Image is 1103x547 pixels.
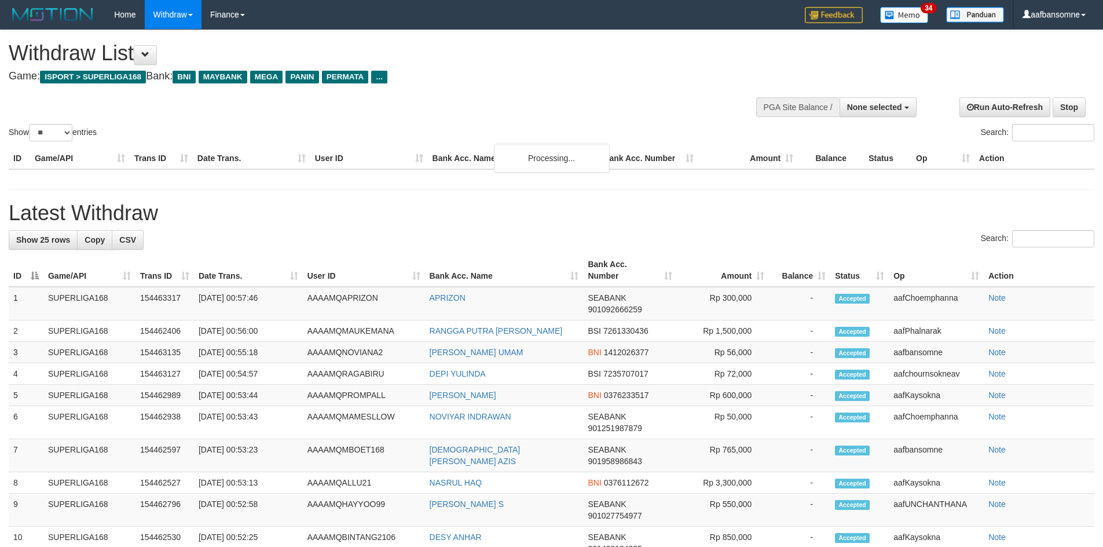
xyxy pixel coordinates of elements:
span: Copy 901027754977 to clipboard [588,511,642,520]
td: Rp 56,000 [677,342,769,363]
span: Copy 0376233517 to clipboard [604,391,649,400]
th: Trans ID: activate to sort column ascending [135,254,194,287]
td: SUPERLIGA168 [43,472,135,494]
td: 154463317 [135,287,194,320]
th: Action [984,254,1094,287]
td: aafKaysokna [889,385,984,406]
td: 154462597 [135,439,194,472]
label: Search: [981,230,1094,247]
a: [PERSON_NAME] S [430,499,504,509]
a: Note [988,293,1006,302]
span: PANIN [285,71,318,83]
td: [DATE] 00:53:44 [194,385,303,406]
th: Balance [798,148,864,169]
h1: Latest Withdraw [9,202,1094,225]
td: aafChoemphanna [889,406,984,439]
th: ID [9,148,30,169]
th: User ID [310,148,428,169]
th: Bank Acc. Number: activate to sort column ascending [583,254,677,287]
td: - [769,494,830,527]
span: BNI [588,348,601,357]
span: Accepted [835,391,870,401]
span: Accepted [835,479,870,488]
a: Copy [77,230,112,250]
a: Run Auto-Refresh [959,97,1050,117]
a: DEPI YULINDA [430,369,486,378]
span: Show 25 rows [16,235,70,245]
a: Note [988,445,1006,454]
td: - [769,363,830,385]
th: Op: activate to sort column ascending [889,254,984,287]
td: Rp 50,000 [677,406,769,439]
td: - [769,342,830,363]
td: AAAAMQMAUKEMANA [303,320,425,342]
a: APRIZON [430,293,466,302]
a: Note [988,533,1006,542]
a: RANGGA PUTRA [PERSON_NAME] [430,326,563,336]
span: Copy 7235707017 to clipboard [603,369,648,378]
span: SEABANK [588,533,626,542]
span: Copy 0376112672 to clipboard [604,478,649,487]
td: 9 [9,494,43,527]
td: 154462989 [135,385,194,406]
td: SUPERLIGA168 [43,342,135,363]
span: Accepted [835,294,870,304]
th: Date Trans.: activate to sort column ascending [194,254,303,287]
td: 3 [9,342,43,363]
span: Accepted [835,370,870,380]
span: SEABANK [588,445,626,454]
img: panduan.png [946,7,1004,23]
td: aafPhalnarak [889,320,984,342]
span: Copy [85,235,105,245]
td: SUPERLIGA168 [43,320,135,342]
td: Rp 3,300,000 [677,472,769,494]
td: 8 [9,472,43,494]
th: Game/API [30,148,130,169]
span: SEABANK [588,293,626,302]
span: SEABANK [588,412,626,421]
span: BSI [588,369,601,378]
a: Show 25 rows [9,230,78,250]
td: - [769,406,830,439]
td: [DATE] 00:53:13 [194,472,303,494]
td: 154462406 [135,320,194,342]
select: Showentries [29,124,72,141]
a: Note [988,412,1006,421]
td: AAAAMQMBOET168 [303,439,425,472]
button: None selected [840,97,917,117]
a: [DEMOGRAPHIC_DATA][PERSON_NAME] AZIS [430,445,521,466]
span: Copy 901251987879 to clipboard [588,424,642,433]
td: AAAAMQHAYYOO99 [303,494,425,527]
td: aafChoemphanna [889,287,984,320]
span: ... [371,71,387,83]
td: Rp 72,000 [677,363,769,385]
td: - [769,385,830,406]
span: MAYBANK [199,71,247,83]
td: Rp 550,000 [677,494,769,527]
th: Amount: activate to sort column ascending [677,254,769,287]
td: - [769,472,830,494]
td: [DATE] 00:57:46 [194,287,303,320]
td: [DATE] 00:53:23 [194,439,303,472]
th: Action [974,148,1094,169]
th: Balance: activate to sort column ascending [769,254,830,287]
span: Accepted [835,500,870,510]
a: Note [988,478,1006,487]
label: Search: [981,124,1094,141]
span: Copy 7261330436 to clipboard [603,326,648,336]
td: aafbansomne [889,439,984,472]
th: Amount [698,148,798,169]
td: [DATE] 00:55:18 [194,342,303,363]
td: 2 [9,320,43,342]
td: 4 [9,363,43,385]
th: Status [864,148,911,169]
td: Rp 600,000 [677,385,769,406]
td: aafbansomne [889,342,984,363]
td: 154463135 [135,342,194,363]
th: Game/API: activate to sort column ascending [43,254,135,287]
td: 5 [9,385,43,406]
a: [PERSON_NAME] UMAM [430,348,523,357]
h4: Game: Bank: [9,71,724,82]
td: Rp 300,000 [677,287,769,320]
span: Accepted [835,446,870,455]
